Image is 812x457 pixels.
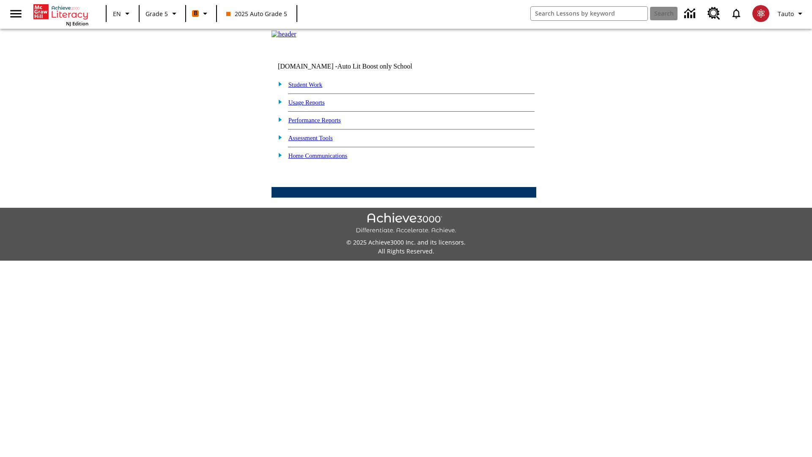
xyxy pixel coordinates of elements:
button: Language: EN, Select a language [109,6,136,21]
img: Achieve3000 Differentiate Accelerate Achieve [356,213,456,234]
img: plus.gif [274,80,283,88]
button: Profile/Settings [774,6,809,21]
span: Tauto [778,9,794,18]
td: [DOMAIN_NAME] - [278,63,433,70]
span: B [194,8,198,19]
span: EN [113,9,121,18]
button: Grade: Grade 5, Select a grade [142,6,183,21]
div: Home [33,3,88,27]
a: Resource Center, Will open in new tab [702,2,725,25]
a: Assessment Tools [288,135,333,141]
span: NJ Edition [66,20,88,27]
img: header [272,30,296,38]
button: Open side menu [3,1,28,26]
a: Data Center [679,2,702,25]
img: plus.gif [274,151,283,159]
img: avatar image [752,5,769,22]
button: Select a new avatar [747,3,774,25]
a: Usage Reports [288,99,325,106]
img: plus.gif [274,133,283,141]
input: search field [531,7,647,20]
nobr: Auto Lit Boost only School [337,63,412,70]
button: Boost Class color is orange. Change class color [189,6,214,21]
a: Notifications [725,3,747,25]
span: Grade 5 [145,9,168,18]
img: plus.gif [274,116,283,123]
span: 2025 Auto Grade 5 [226,9,287,18]
img: plus.gif [274,98,283,105]
a: Student Work [288,81,322,88]
a: Home Communications [288,152,348,159]
a: Performance Reports [288,117,341,124]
